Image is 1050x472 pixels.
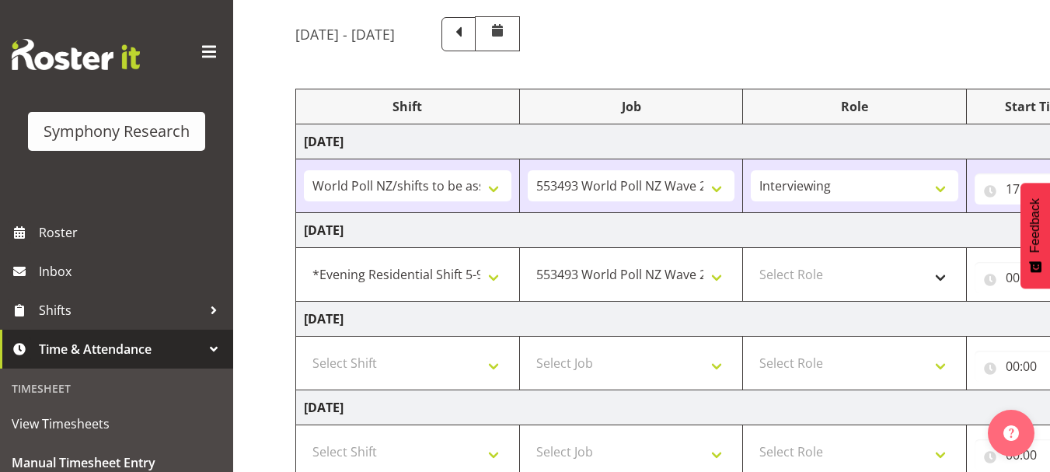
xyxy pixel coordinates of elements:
[528,97,735,116] div: Job
[12,39,140,70] img: Rosterit website logo
[39,221,225,244] span: Roster
[295,26,395,43] h5: [DATE] - [DATE]
[39,260,225,283] span: Inbox
[4,372,229,404] div: Timesheet
[44,120,190,143] div: Symphony Research
[39,337,202,361] span: Time & Attendance
[1003,425,1019,441] img: help-xxl-2.png
[4,404,229,443] a: View Timesheets
[1020,183,1050,288] button: Feedback - Show survey
[12,412,222,435] span: View Timesheets
[39,299,202,322] span: Shifts
[751,97,958,116] div: Role
[304,97,511,116] div: Shift
[1028,198,1042,253] span: Feedback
